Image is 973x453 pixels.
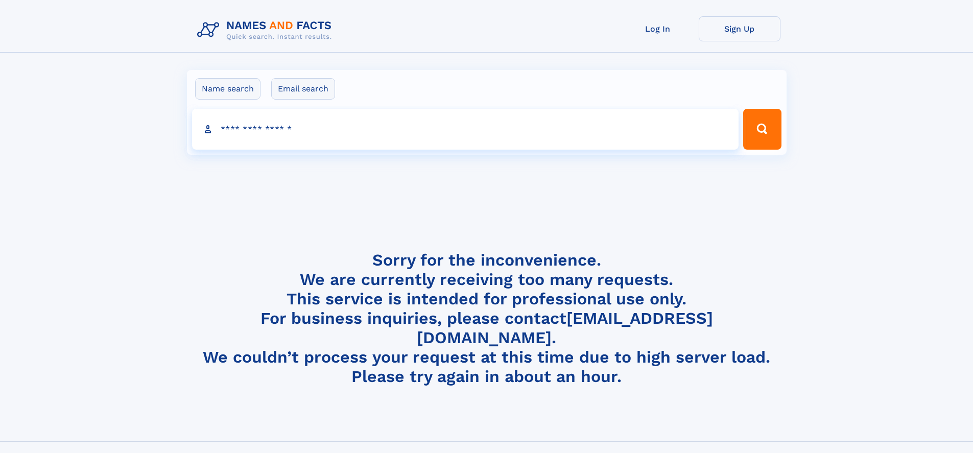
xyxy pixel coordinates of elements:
[193,16,340,44] img: Logo Names and Facts
[192,109,739,150] input: search input
[699,16,780,41] a: Sign Up
[195,78,260,100] label: Name search
[743,109,781,150] button: Search Button
[271,78,335,100] label: Email search
[617,16,699,41] a: Log In
[193,250,780,387] h4: Sorry for the inconvenience. We are currently receiving too many requests. This service is intend...
[417,308,713,347] a: [EMAIL_ADDRESS][DOMAIN_NAME]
